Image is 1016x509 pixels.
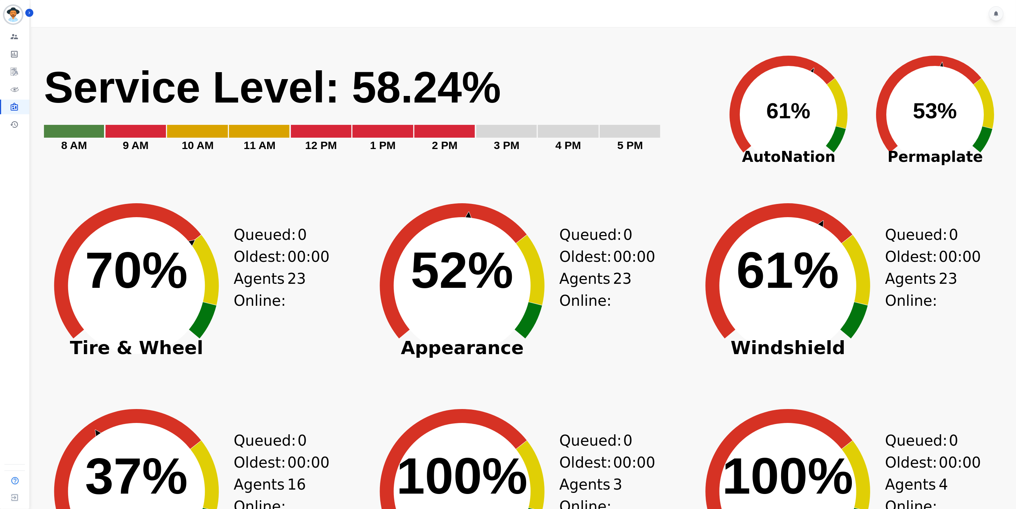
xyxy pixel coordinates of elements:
span: 0 [949,430,958,452]
span: 00:00 [287,246,329,268]
div: Agents Online: [885,268,947,312]
text: 100% [396,447,528,505]
div: Oldest: [559,452,614,473]
span: 00:00 [939,452,981,473]
span: 00:00 [613,452,655,473]
div: Oldest: [234,246,289,268]
div: Oldest: [885,246,940,268]
text: 53% [913,99,957,123]
text: 37% [85,447,188,505]
text: 100% [722,447,853,505]
div: Oldest: [559,246,614,268]
span: 0 [949,224,958,246]
span: 23 [613,268,632,312]
text: 5 PM [617,139,643,151]
text: 12 PM [305,139,337,151]
div: Agents Online: [234,268,296,312]
div: Queued: [234,224,289,246]
text: 4 PM [555,139,581,151]
text: 3 PM [494,139,520,151]
span: Tire & Wheel [36,344,237,352]
span: AutoNation [716,146,862,168]
text: 10 AM [182,139,214,151]
text: 8 AM [61,139,87,151]
img: Bordered avatar [4,6,22,23]
div: Queued: [885,430,940,452]
div: Queued: [234,430,289,452]
svg: Service Level: 0% [43,61,711,158]
span: 00:00 [939,246,981,268]
text: 61% [736,241,839,299]
text: 2 PM [432,139,458,151]
span: 00:00 [613,246,655,268]
text: 70% [85,241,188,299]
span: 0 [623,224,632,246]
span: 0 [298,224,307,246]
div: Agents Online: [559,268,622,312]
span: 0 [623,430,632,452]
span: Appearance [362,344,563,352]
div: Oldest: [885,452,940,473]
text: 61% [766,99,810,123]
text: 52% [411,241,513,299]
text: 11 AM [244,139,276,151]
span: 23 [287,268,306,312]
div: Queued: [885,224,940,246]
span: 23 [939,268,957,312]
span: 00:00 [287,452,329,473]
div: Queued: [559,430,614,452]
span: 0 [298,430,307,452]
span: Windshield [687,344,889,352]
text: 1 PM [370,139,396,151]
div: Oldest: [234,452,289,473]
text: 9 AM [123,139,149,151]
div: Queued: [559,224,614,246]
text: Service Level: 58.24% [44,63,501,112]
span: Permaplate [862,146,1009,168]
